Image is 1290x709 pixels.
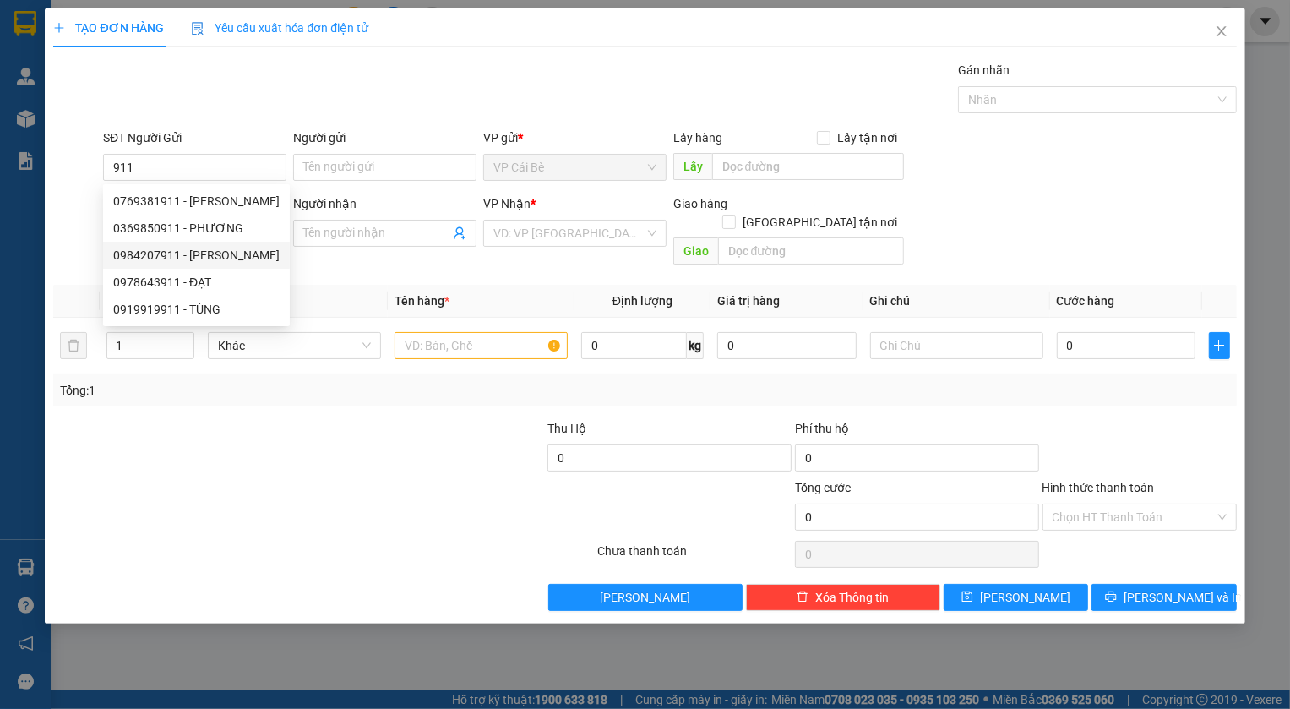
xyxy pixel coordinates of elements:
span: Giá trị hàng [717,294,780,308]
button: [PERSON_NAME] [548,584,743,611]
div: 0769381911 - HOÀNG [103,188,290,215]
span: close [1215,25,1228,38]
span: Lấy [673,153,712,180]
span: Giao hàng [673,197,727,210]
div: 0769381911 - [PERSON_NAME] [113,192,280,210]
input: 0 [717,332,857,359]
button: delete [60,332,87,359]
div: 0984207911 - [PERSON_NAME] [113,246,280,265]
input: VD: Bàn, Ghế [395,332,568,359]
span: plus [1210,339,1228,352]
span: Khác [218,333,371,358]
span: [PERSON_NAME] [600,588,690,607]
span: Yêu cầu xuất hóa đơn điện tử [191,21,369,35]
span: save [961,591,973,604]
div: Người nhận [293,194,476,213]
span: Tổng cước [795,481,851,494]
div: SĐT Người Gửi [103,128,286,147]
span: printer [1105,591,1117,604]
span: plus [53,22,65,34]
span: Giao [673,237,718,265]
span: Thu Hộ [547,422,586,435]
span: Lấy tận nơi [830,128,904,147]
div: VP gửi [483,128,667,147]
div: 0984207911 - VŨ [103,242,290,269]
div: 0369850911 - PHƯƠNG [113,219,280,237]
button: plus [1209,332,1229,359]
button: save[PERSON_NAME] [944,584,1089,611]
div: 0978643911 - ĐẠT [103,269,290,296]
span: kg [687,332,704,359]
button: deleteXóa Thông tin [746,584,940,611]
div: 0978643911 - ĐẠT [113,273,280,292]
div: Tổng: 1 [60,381,498,400]
div: 0919919911 - TÙNG [113,300,280,319]
span: [PERSON_NAME] và In [1124,588,1242,607]
span: [GEOGRAPHIC_DATA] tận nơi [736,213,904,232]
div: 0919919911 - TÙNG [103,296,290,323]
span: Cước hàng [1057,294,1115,308]
div: Chưa thanh toán [596,542,793,571]
input: Dọc đường [718,237,904,265]
div: Người gửi [293,128,476,147]
button: Close [1198,8,1245,56]
input: Ghi Chú [870,332,1043,359]
span: delete [797,591,808,604]
span: VP Cái Bè [493,155,656,180]
span: Lấy hàng [673,131,722,145]
img: icon [191,22,204,35]
label: Gán nhãn [958,63,1010,77]
span: Tên hàng [395,294,449,308]
span: [PERSON_NAME] [980,588,1070,607]
span: VP Nhận [483,197,531,210]
span: Định lượng [612,294,672,308]
span: TẠO ĐƠN HÀNG [53,21,163,35]
div: Phí thu hộ [795,419,1039,444]
span: Xóa Thông tin [815,588,889,607]
button: printer[PERSON_NAME] và In [1091,584,1237,611]
span: user-add [453,226,466,240]
input: Dọc đường [712,153,904,180]
label: Hình thức thanh toán [1042,481,1155,494]
th: Ghi chú [863,285,1050,318]
div: 0369850911 - PHƯƠNG [103,215,290,242]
